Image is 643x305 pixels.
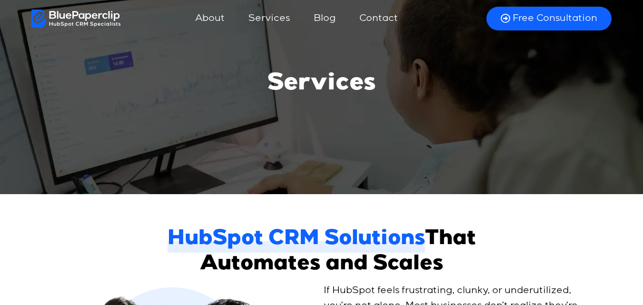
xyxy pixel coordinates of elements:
[168,227,425,253] span: HubSpot CRM Solutions
[186,7,234,30] a: About
[239,7,299,30] a: Services
[31,10,121,28] img: BluePaperClip Logo White
[513,12,597,25] span: Free Consultation
[350,7,407,30] a: Contact
[121,7,475,30] nav: Menu
[486,7,612,30] a: Free Consultation
[304,7,345,30] a: Blog
[158,227,486,278] h2: That Automates and Scales
[267,70,376,99] h1: Services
